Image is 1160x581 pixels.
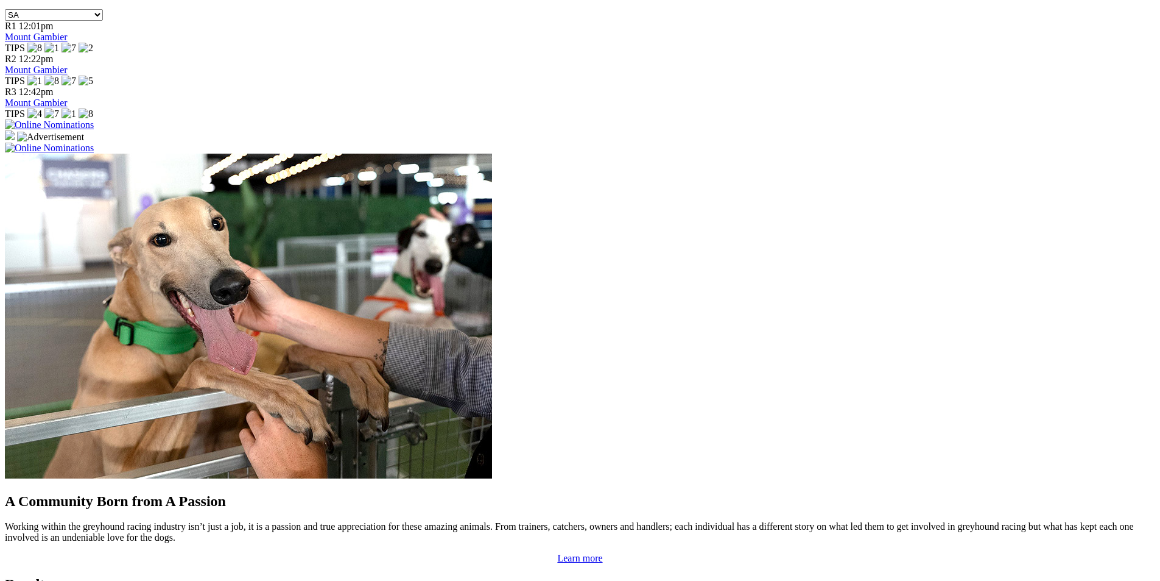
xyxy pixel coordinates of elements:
p: Working within the greyhound racing industry isn’t just a job, it is a passion and true appreciat... [5,521,1155,543]
span: TIPS [5,43,25,53]
img: Westy_Cropped.jpg [5,154,492,479]
a: Mount Gambier [5,65,68,75]
img: 7 [62,76,76,87]
img: 7 [62,43,76,54]
a: Mount Gambier [5,32,68,42]
img: 15187_Greyhounds_GreysPlayCentral_Resize_SA_WebsiteBanner_300x115_2025.jpg [5,130,15,140]
img: 5 [79,76,93,87]
img: 7 [44,109,59,119]
span: 12:22pm [19,54,54,64]
span: 12:42pm [19,87,54,97]
span: TIPS [5,76,25,86]
img: 1 [44,43,59,54]
img: 8 [44,76,59,87]
h2: A Community Born from A Passion [5,493,1155,510]
img: Advertisement [17,132,84,143]
span: R2 [5,54,16,64]
a: Mount Gambier [5,98,68,108]
img: 4 [27,109,42,119]
img: 8 [27,43,42,54]
img: 1 [62,109,76,119]
span: 12:01pm [19,21,54,31]
img: 8 [79,109,93,119]
img: 2 [79,43,93,54]
span: R3 [5,87,16,97]
span: TIPS [5,109,25,119]
img: Online Nominations [5,143,94,154]
span: R1 [5,21,16,31]
img: 1 [27,76,42,87]
a: Learn more [557,553,602,563]
img: Online Nominations [5,119,94,130]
